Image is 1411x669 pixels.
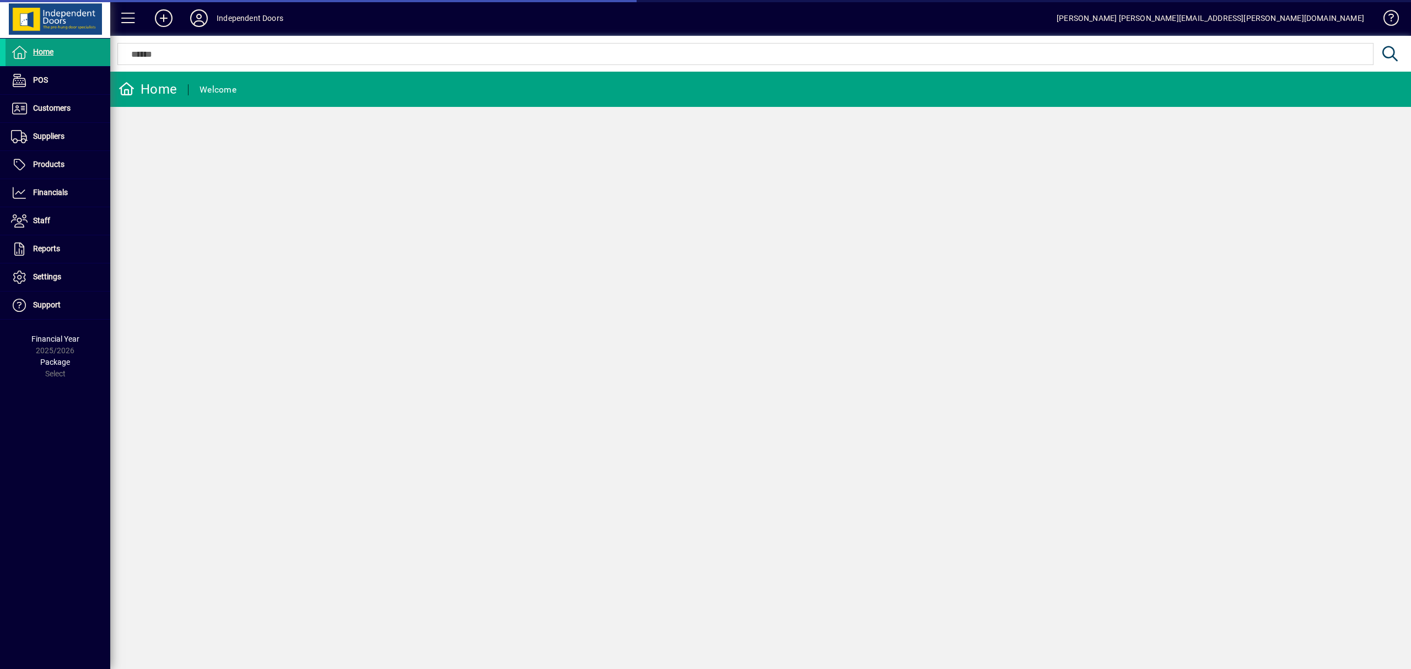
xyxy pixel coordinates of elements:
[119,80,177,98] div: Home
[217,9,283,27] div: Independent Doors
[33,216,50,225] span: Staff
[200,81,236,99] div: Welcome
[6,123,110,150] a: Suppliers
[6,95,110,122] a: Customers
[6,67,110,94] a: POS
[33,75,48,84] span: POS
[33,104,71,112] span: Customers
[33,132,64,141] span: Suppliers
[33,160,64,169] span: Products
[6,151,110,179] a: Products
[33,244,60,253] span: Reports
[33,300,61,309] span: Support
[6,179,110,207] a: Financials
[1057,9,1364,27] div: [PERSON_NAME] [PERSON_NAME][EMAIL_ADDRESS][PERSON_NAME][DOMAIN_NAME]
[31,334,79,343] span: Financial Year
[6,263,110,291] a: Settings
[40,358,70,366] span: Package
[1375,2,1397,38] a: Knowledge Base
[33,188,68,197] span: Financials
[6,207,110,235] a: Staff
[6,292,110,319] a: Support
[146,8,181,28] button: Add
[33,272,61,281] span: Settings
[181,8,217,28] button: Profile
[33,47,53,56] span: Home
[6,235,110,263] a: Reports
